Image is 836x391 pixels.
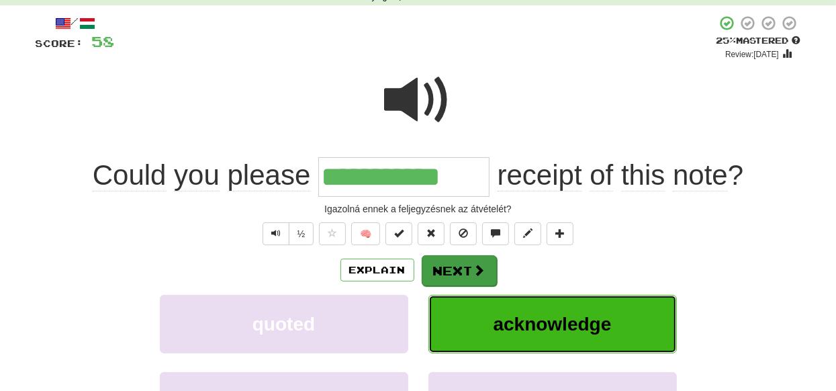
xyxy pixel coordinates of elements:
[514,222,541,245] button: Edit sentence (alt+d)
[263,222,289,245] button: Play sentence audio (ctl+space)
[36,202,801,216] div: Igazolná ennek a feljegyzésnek az átvételét?
[228,159,311,191] span: please
[36,38,84,49] span: Score:
[547,222,573,245] button: Add to collection (alt+a)
[252,314,315,335] span: quoted
[319,222,346,245] button: Favorite sentence (alt+f)
[351,222,380,245] button: 🧠
[422,255,497,286] button: Next
[673,159,728,191] span: note
[498,159,582,191] span: receipt
[174,159,220,191] span: you
[92,33,115,50] span: 58
[428,295,677,353] button: acknowledge
[482,222,509,245] button: Discuss sentence (alt+u)
[160,295,408,353] button: quoted
[385,222,412,245] button: Set this sentence to 100% Mastered (alt+m)
[418,222,445,245] button: Reset to 0% Mastered (alt+r)
[450,222,477,245] button: Ignore sentence (alt+i)
[590,159,613,191] span: of
[725,50,779,59] small: Review: [DATE]
[490,159,743,191] span: ?
[36,15,115,32] div: /
[289,222,314,245] button: ½
[340,259,414,281] button: Explain
[494,314,612,335] span: acknowledge
[716,35,801,47] div: Mastered
[716,35,737,46] span: 25 %
[93,159,167,191] span: Could
[621,159,665,191] span: this
[260,222,314,245] div: Text-to-speech controls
